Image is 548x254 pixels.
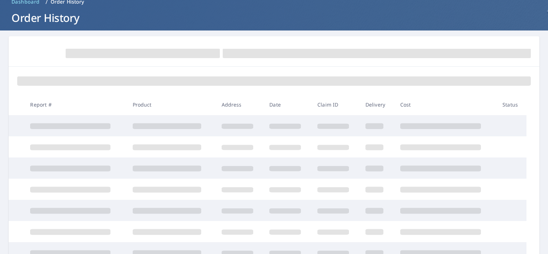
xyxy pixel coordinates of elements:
h1: Order History [9,10,539,25]
th: Report # [24,94,127,115]
th: Date [264,94,312,115]
th: Cost [395,94,497,115]
th: Claim ID [312,94,360,115]
th: Product [127,94,216,115]
th: Address [216,94,264,115]
th: Delivery [360,94,395,115]
th: Status [497,94,526,115]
